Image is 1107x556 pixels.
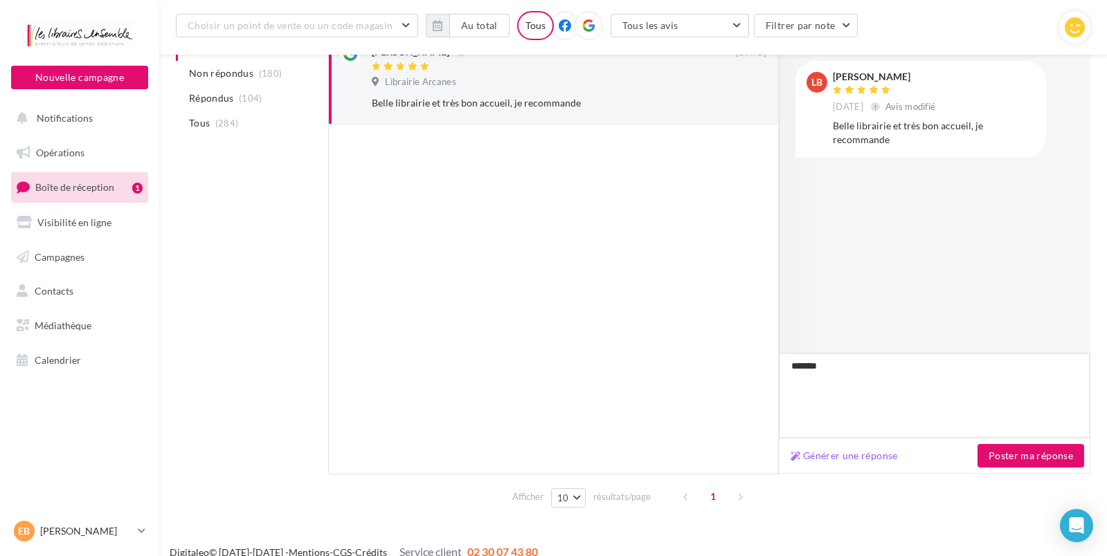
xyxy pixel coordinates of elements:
button: Notifications [8,104,145,133]
span: (284) [215,118,239,129]
a: Calendrier [8,346,151,375]
a: Médiathèque [8,311,151,340]
button: Choisir un point de vente ou un code magasin [176,14,418,37]
button: Au total [426,14,510,37]
span: Boîte de réception [35,181,114,193]
span: Répondus [189,91,234,105]
span: Campagnes [35,250,84,262]
a: EB [PERSON_NAME] [11,518,148,544]
span: Calendrier [35,354,81,366]
button: Poster ma réponse [978,444,1084,467]
span: Visibilité en ligne [37,216,111,228]
span: EB [19,524,30,538]
div: Open Intercom Messenger [1060,509,1093,542]
span: Librairie Arcanes [385,76,456,89]
button: Au total [449,14,510,37]
span: résultats/page [593,490,651,503]
span: Notifications [37,112,93,124]
span: Choisir un point de vente ou un code magasin [188,19,393,31]
span: Afficher [512,490,543,503]
span: 10 [557,492,569,503]
div: Belle librairie et très bon accueil, je recommande [372,96,676,110]
span: (180) [259,68,282,79]
span: Tous les avis [622,19,678,31]
a: Visibilité en ligne [8,208,151,237]
a: Boîte de réception1 [8,172,151,202]
span: Contacts [35,285,73,297]
button: Générer une réponse [785,447,903,464]
span: Tous [189,116,210,130]
div: 1 [132,183,143,194]
span: Avis modifié [471,46,521,57]
a: Opérations [8,138,151,167]
div: Belle librairie et très bon accueil, je recommande [833,119,1035,147]
div: [PERSON_NAME] [833,72,939,82]
span: Avis modifié [885,101,936,112]
p: [PERSON_NAME] [40,524,132,538]
a: Campagnes [8,243,151,272]
button: Filtrer par note [754,14,858,37]
a: Contacts [8,277,151,306]
span: Opérations [36,147,84,158]
span: Médiathèque [35,319,91,331]
span: [DATE] [833,101,863,113]
button: Tous les avis [611,14,749,37]
button: 10 [551,488,586,508]
div: Tous [517,11,554,40]
span: LB [811,75,822,89]
span: 1 [702,485,724,508]
span: Non répondus [189,66,253,80]
span: (104) [239,93,262,104]
button: Nouvelle campagne [11,66,148,89]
